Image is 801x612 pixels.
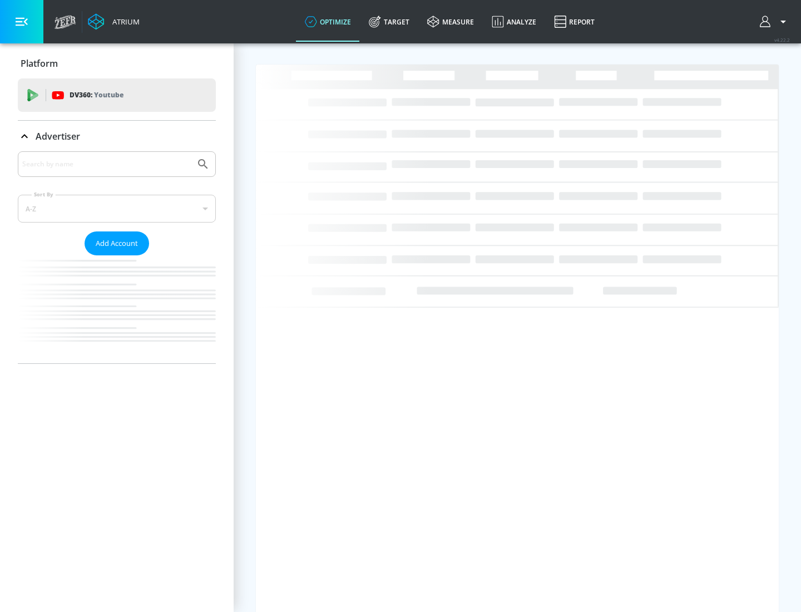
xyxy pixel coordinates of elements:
[18,195,216,223] div: A-Z
[545,2,604,42] a: Report
[18,48,216,79] div: Platform
[18,121,216,152] div: Advertiser
[360,2,418,42] a: Target
[32,191,56,198] label: Sort By
[94,89,123,101] p: Youtube
[88,13,140,30] a: Atrium
[96,237,138,250] span: Add Account
[22,157,191,171] input: Search by name
[85,231,149,255] button: Add Account
[21,57,58,70] p: Platform
[18,78,216,112] div: DV360: Youtube
[774,37,790,43] span: v 4.22.2
[70,89,123,101] p: DV360:
[108,17,140,27] div: Atrium
[483,2,545,42] a: Analyze
[296,2,360,42] a: optimize
[18,151,216,363] div: Advertiser
[36,130,80,142] p: Advertiser
[418,2,483,42] a: measure
[18,255,216,363] nav: list of Advertiser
